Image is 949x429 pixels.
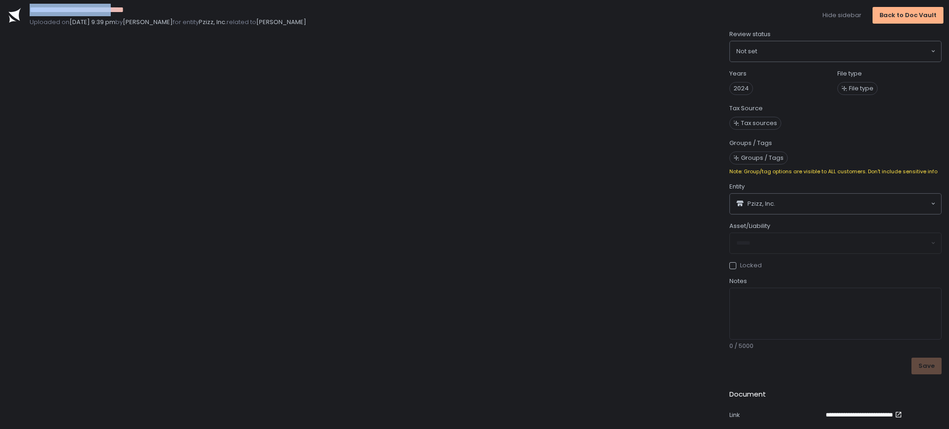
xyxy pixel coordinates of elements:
label: Tax Source [729,104,763,113]
span: [DATE] 9:39 pm [70,18,115,26]
span: Review status [729,30,771,38]
label: Years [729,69,747,78]
span: Uploaded on [30,18,70,26]
div: Search for option [730,194,941,214]
span: by [115,18,123,26]
span: 2024 [729,82,753,95]
div: Note: Group/tag options are visible to ALL customers. Don't include sensitive info [729,168,942,175]
span: Tax sources [741,119,777,127]
span: Asset/Liability [729,222,770,230]
span: related to [227,18,256,26]
div: 0 / 5000 [729,342,942,350]
button: Back to Doc Vault [873,7,943,24]
div: Search for option [730,41,941,62]
h2: Document [729,389,766,400]
span: Groups / Tags [741,154,784,162]
span: for entity [173,18,199,26]
div: Link [729,411,822,419]
input: Search for option [775,199,930,208]
div: Back to Doc Vault [879,11,936,19]
span: Entity [729,183,745,191]
label: File type [837,69,862,78]
span: Notes [729,277,747,285]
span: [PERSON_NAME] [256,18,306,26]
input: Search for option [757,47,930,56]
span: Pzizz, Inc. [747,200,775,208]
span: File type [849,84,873,93]
label: Groups / Tags [729,139,772,147]
button: Hide sidebar [822,11,861,19]
span: [PERSON_NAME] [123,18,173,26]
span: Not set [736,47,757,56]
span: Pzizz, Inc. [199,18,227,26]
